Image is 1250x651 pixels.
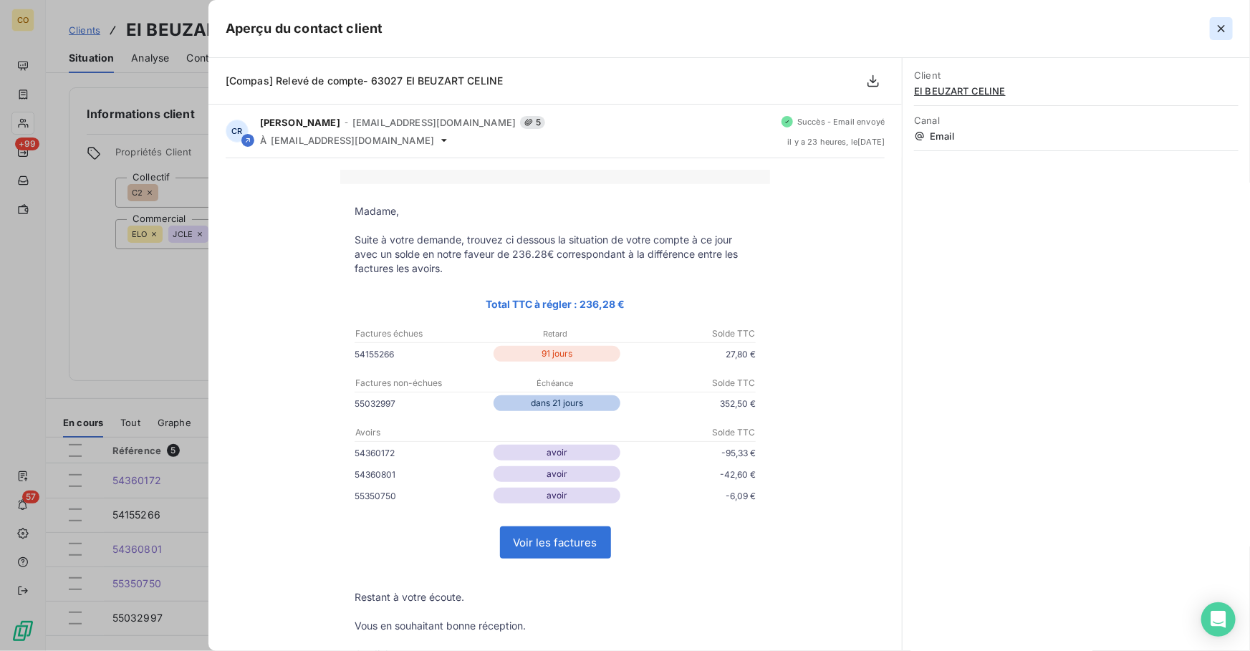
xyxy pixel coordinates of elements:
p: 54360172 [355,445,491,460]
p: 27,80 € [623,347,756,362]
div: Open Intercom Messenger [1201,602,1236,637]
p: Vous en souhaitant bonne réception. [355,619,756,633]
p: Retard [489,327,622,340]
span: [EMAIL_ADDRESS][DOMAIN_NAME] [271,135,434,146]
p: -95,33 € [623,445,756,460]
span: Canal [914,115,1239,126]
span: [EMAIL_ADDRESS][DOMAIN_NAME] [352,117,516,128]
div: CR [226,120,249,143]
p: 54155266 [355,347,491,362]
span: EI BEUZART CELINE [914,85,1239,97]
span: Email [914,130,1239,142]
p: Solde TTC [622,426,755,439]
p: avoir [494,488,620,503]
span: [Compas] Relevé de compte- 63027 EI BEUZART CELINE [226,74,504,87]
a: Voir les factures [501,527,610,558]
span: - [345,118,348,127]
span: À [260,135,266,146]
p: avoir [494,466,620,482]
span: il y a 23 heures , le [DATE] [787,138,885,146]
span: Succès - Email envoyé [797,117,885,126]
p: 54360801 [355,467,491,482]
p: -6,09 € [623,488,756,503]
p: Échéance [489,377,622,390]
p: Factures échues [355,327,488,340]
p: Total TTC à régler : 236,28 € [355,296,756,312]
p: Suite à votre demande, trouvez ci dessous la situation de votre compte à ce jour avec un solde en... [355,233,756,276]
p: 91 jours [494,346,620,362]
p: Madame, [355,204,756,218]
p: Solde TTC [622,377,755,390]
h5: Aperçu du contact client [226,19,383,39]
p: Factures non-échues [355,377,488,390]
span: Client [914,69,1239,81]
span: 5 [520,116,545,129]
p: 55032997 [355,396,491,411]
span: [PERSON_NAME] [260,117,340,128]
p: avoir [494,445,620,460]
p: dans 21 jours [494,395,620,411]
p: 55350750 [355,488,491,503]
p: 352,50 € [623,396,756,411]
p: Avoirs [355,426,488,439]
p: -42,60 € [623,467,756,482]
p: Restant à votre écoute. [355,590,756,604]
p: Solde TTC [622,327,755,340]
